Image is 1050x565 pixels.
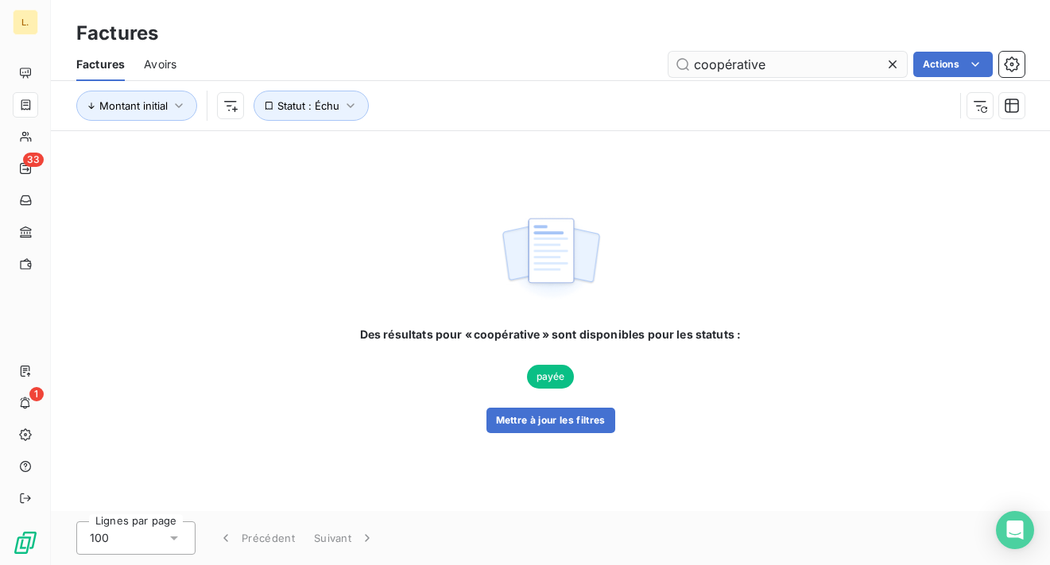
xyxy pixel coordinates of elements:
span: Factures [76,56,125,72]
div: Open Intercom Messenger [996,511,1034,549]
div: L. [13,10,38,35]
button: Statut : Échu [254,91,369,121]
button: Mettre à jour les filtres [486,408,615,433]
button: Précédent [208,521,304,555]
img: Logo LeanPay [13,530,38,555]
img: empty state [500,209,602,308]
span: Montant initial [99,99,168,112]
h3: Factures [76,19,158,48]
span: 100 [90,530,109,546]
span: Des résultats pour « coopérative » sont disponibles pour les statuts : [360,327,742,342]
button: Suivant [304,521,385,555]
span: Avoirs [144,56,176,72]
a: 33 [13,156,37,181]
button: Actions [913,52,993,77]
button: Montant initial [76,91,197,121]
span: Statut : Échu [277,99,339,112]
span: 33 [23,153,44,167]
span: 1 [29,387,44,401]
span: payée [527,365,575,389]
input: Rechercher [668,52,907,77]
